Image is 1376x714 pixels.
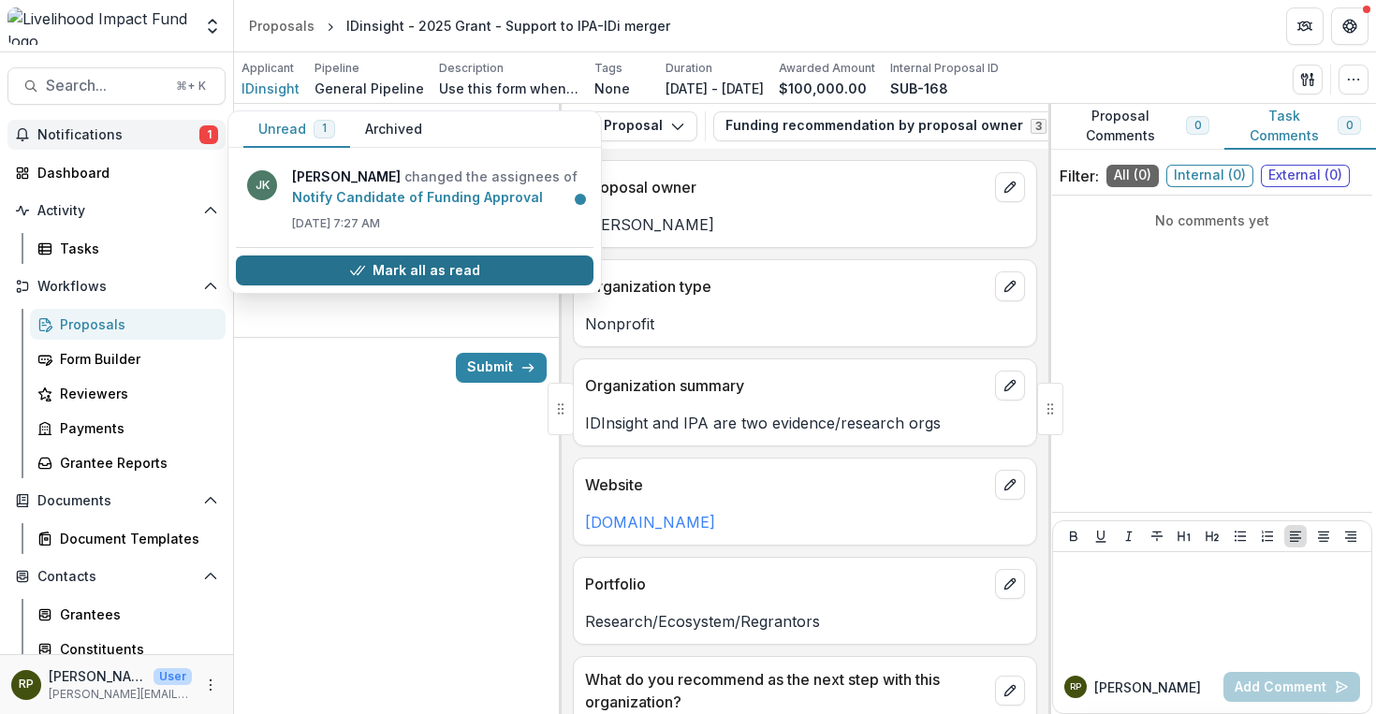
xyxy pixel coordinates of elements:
button: Add Comment [1223,672,1360,702]
p: Organization summary [585,374,988,397]
button: edit [995,271,1025,301]
button: Open entity switcher [199,7,226,45]
button: edit [995,371,1025,401]
div: Grantee Reports [60,453,211,473]
div: Dashboard [37,163,211,182]
button: Submit [456,353,547,383]
div: Proposals [249,16,315,36]
p: Website [585,474,988,496]
button: Notifications1 [7,120,226,150]
p: What do you recommend as the next step with this organization? [585,668,988,713]
p: Internal Proposal ID [890,60,999,77]
div: Payments [60,418,211,438]
button: Funding recommendation by proposal owner3 [713,111,1081,141]
p: Filter: [1060,165,1099,187]
button: Proposal Comments [1048,104,1224,150]
img: Livelihood Impact Fund logo [7,7,192,45]
div: Reviewers [60,384,211,403]
p: IDInsight and IPA are two evidence/research orgs [585,412,1025,434]
button: Bullet List [1229,525,1252,547]
button: Open Activity [7,196,226,226]
a: Payments [30,413,226,444]
button: edit [995,172,1025,202]
a: Constituents [30,634,226,664]
button: Get Help [1331,7,1369,45]
button: Heading 2 [1201,525,1223,547]
nav: breadcrumb [242,12,678,39]
p: User [154,668,192,685]
p: Awarded Amount [779,60,875,77]
p: No comments yet [1060,211,1365,230]
button: Open Contacts [7,561,226,591]
div: Document Templates [60,529,211,548]
a: Grantee Reports [30,447,226,478]
a: Tasks [30,233,226,264]
p: Nonprofit [585,313,1025,335]
button: Task Comments [1224,104,1376,150]
button: edit [995,676,1025,706]
p: Organization type [585,275,988,298]
a: Notify Candidate of Funding Approval [292,189,543,205]
a: Document Templates [30,523,226,554]
p: Portfolio [585,573,988,595]
button: Align Center [1312,525,1335,547]
button: Open Documents [7,486,226,516]
span: 0 [1346,119,1353,132]
div: ⌘ + K [172,76,210,96]
p: changed the assignees of [292,167,582,208]
span: Notifications [37,127,199,143]
a: [DOMAIN_NAME] [585,513,715,532]
p: None [594,79,630,98]
p: Description [439,60,504,77]
button: edit [995,569,1025,599]
div: IDinsight - 2025 Grant - Support to IPA-IDi merger [346,16,670,36]
p: Pipeline [315,60,359,77]
a: Dashboard [7,157,226,188]
p: Use this form when you need to skip straight to the Funding Decision stage in the General Pipelin... [439,79,579,98]
span: Activity [37,203,196,219]
p: [PERSON_NAME][EMAIL_ADDRESS][DOMAIN_NAME] [49,686,192,703]
a: Grantees [30,599,226,630]
span: All ( 0 ) [1106,165,1159,187]
span: 1 [322,122,327,135]
span: Search... [46,77,165,95]
a: Form Builder [30,343,226,374]
div: Grantees [60,605,211,624]
div: Form Builder [60,349,211,369]
p: Tags [594,60,622,77]
p: $100,000.00 [779,79,867,98]
button: Proposal [569,111,697,141]
button: More [199,674,222,696]
span: Internal ( 0 ) [1166,165,1253,187]
button: Ordered List [1256,525,1279,547]
button: Underline [1090,525,1112,547]
button: Partners [1286,7,1324,45]
button: Heading 1 [1173,525,1195,547]
span: External ( 0 ) [1261,165,1350,187]
a: Proposals [242,12,322,39]
button: Strike [1146,525,1168,547]
span: Documents [37,493,196,509]
div: Rachel Proefke [1070,682,1081,692]
p: Applicant [242,60,294,77]
p: [PERSON_NAME] [1094,678,1201,697]
span: 1 [199,125,218,144]
a: Reviewers [30,378,226,409]
div: Rachel Proefke [19,678,34,691]
button: Unread [243,111,350,148]
p: [PERSON_NAME] [49,666,146,686]
p: Research/Ecosystem/Regrantors [585,610,1025,633]
p: General Pipeline [315,79,424,98]
a: Proposals [30,309,226,340]
button: Align Right [1339,525,1362,547]
button: edit [995,470,1025,500]
button: Bold [1062,525,1085,547]
span: Workflows [37,279,196,295]
div: Tasks [60,239,211,258]
div: Constituents [60,639,211,659]
p: SUB-168 [890,79,948,98]
p: Proposal owner [585,176,988,198]
a: IDinsight [242,79,300,98]
span: 0 [1194,119,1201,132]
